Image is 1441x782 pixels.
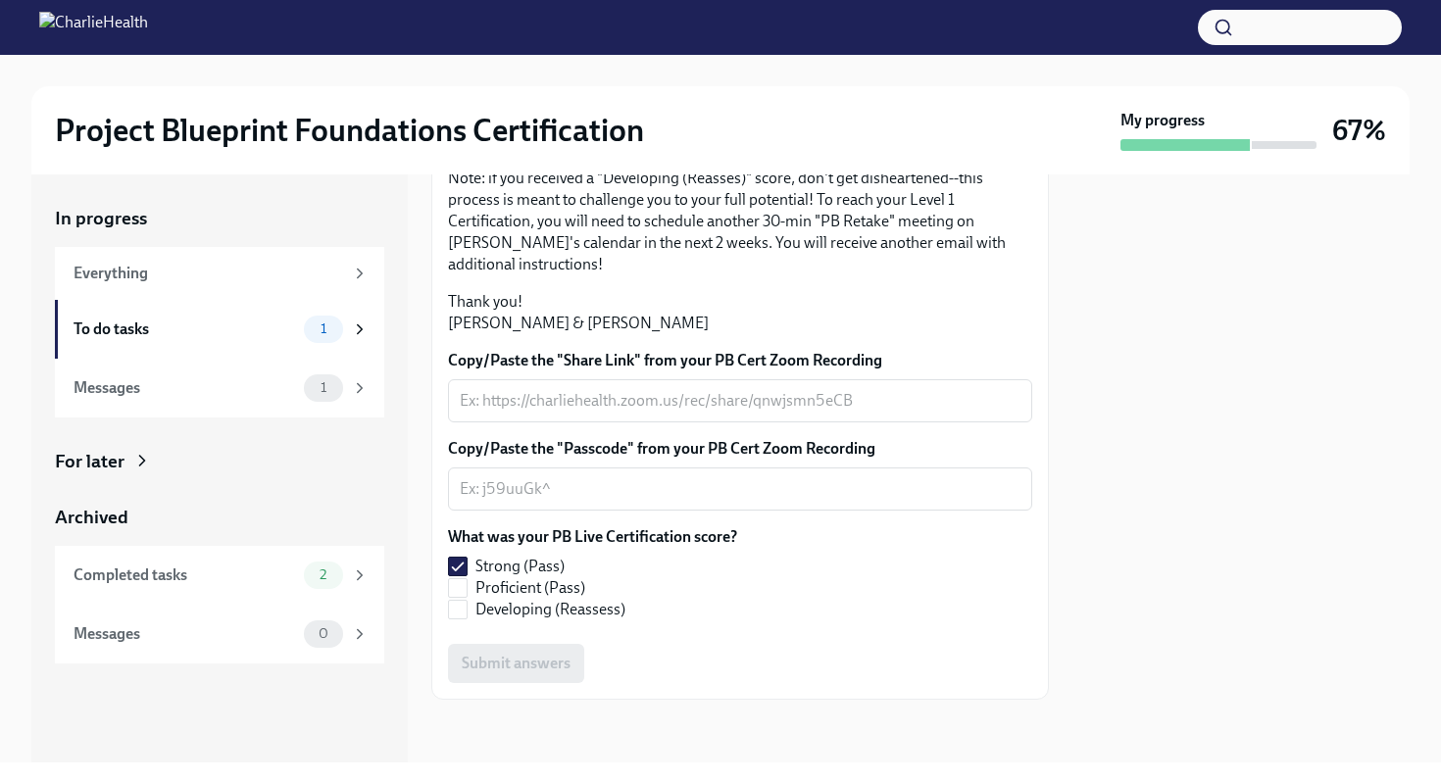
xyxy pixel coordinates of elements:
[1332,113,1386,148] h3: 67%
[307,626,340,641] span: 0
[55,605,384,663] a: Messages0
[309,380,338,395] span: 1
[475,599,625,620] span: Developing (Reassess)
[55,505,384,530] a: Archived
[55,546,384,605] a: Completed tasks2
[1120,110,1205,131] strong: My progress
[309,321,338,336] span: 1
[448,168,1032,275] p: Note: if you received a "Developing (Reasses)" score, don't get disheartened--this process is mea...
[74,318,296,340] div: To do tasks
[448,291,1032,334] p: Thank you! [PERSON_NAME] & [PERSON_NAME]
[74,377,296,399] div: Messages
[55,449,384,474] a: For later
[39,12,148,43] img: CharlieHealth
[74,623,296,645] div: Messages
[475,577,585,599] span: Proficient (Pass)
[55,300,384,359] a: To do tasks1
[55,206,384,231] a: In progress
[448,350,1032,371] label: Copy/Paste the "Share Link" from your PB Cert Zoom Recording
[55,111,644,150] h2: Project Blueprint Foundations Certification
[448,438,1032,460] label: Copy/Paste the "Passcode" from your PB Cert Zoom Recording
[55,359,384,417] a: Messages1
[308,567,338,582] span: 2
[55,449,124,474] div: For later
[55,247,384,300] a: Everything
[475,556,565,577] span: Strong (Pass)
[74,263,343,284] div: Everything
[74,564,296,586] div: Completed tasks
[448,526,737,548] label: What was your PB Live Certification score?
